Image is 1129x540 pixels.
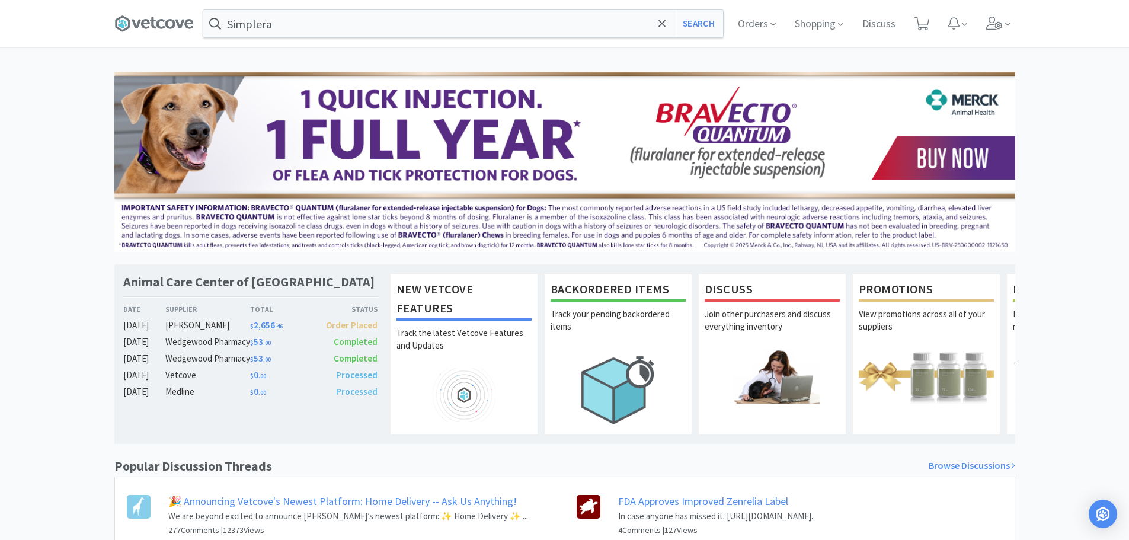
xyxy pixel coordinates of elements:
[165,385,250,399] div: Medline
[123,352,378,366] a: [DATE]Wedgewood Pharmacy$53.00Completed
[165,303,250,315] div: Supplier
[674,10,723,37] button: Search
[250,322,254,330] span: $
[551,349,686,430] img: hero_backorders.png
[551,280,686,302] h1: Backordered Items
[618,509,815,523] p: In case anyone has missed it. [URL][DOMAIN_NAME]..
[705,308,840,349] p: Join other purchasers and discuss everything inventory
[123,352,166,366] div: [DATE]
[114,72,1015,252] img: 3ffb5edee65b4d9ab6d7b0afa510b01f.jpg
[250,319,283,331] span: 2,656
[314,303,378,315] div: Status
[165,335,250,349] div: Wedgewood Pharmacy
[258,389,266,397] span: . 00
[123,318,378,333] a: [DATE][PERSON_NAME]$2,656.46Order Placed
[165,352,250,366] div: Wedgewood Pharmacy
[859,280,994,302] h1: Promotions
[168,509,528,523] p: We are beyond excited to announce [PERSON_NAME]’s newest platform: ✨ Home Delivery ✨ ...
[250,369,266,381] span: 0
[123,303,166,315] div: Date
[123,335,378,349] a: [DATE]Wedgewood Pharmacy$53.00Completed
[396,327,532,368] p: Track the latest Vetcove Features and Updates
[618,523,815,536] h6: 4 Comments | 127 Views
[123,385,378,399] a: [DATE]Medline$0.00Processed
[618,494,788,508] a: FDA Approves Improved Zenrelia Label
[250,303,314,315] div: Total
[334,353,378,364] span: Completed
[168,494,517,508] a: 🎉 Announcing Vetcove's Newest Platform: Home Delivery -- Ask Us Anything!
[390,273,538,434] a: New Vetcove FeaturesTrack the latest Vetcove Features and Updates
[250,353,271,364] span: 53
[165,318,250,333] div: [PERSON_NAME]
[250,389,254,397] span: $
[203,10,723,37] input: Search by item, sku, manufacturer, ingredient, size...
[123,368,378,382] a: [DATE]Vetcove$0.00Processed
[396,280,532,321] h1: New Vetcove Features
[551,308,686,349] p: Track your pending backordered items
[123,318,166,333] div: [DATE]
[929,458,1015,474] a: Browse Discussions
[858,19,900,30] a: Discuss
[852,273,1000,434] a: PromotionsView promotions across all of your suppliers
[168,523,528,536] h6: 277 Comments | 12373 Views
[705,280,840,302] h1: Discuss
[250,386,266,397] span: 0
[275,322,283,330] span: . 46
[705,349,840,403] img: hero_discuss.png
[336,369,378,381] span: Processed
[336,386,378,397] span: Processed
[544,273,692,434] a: Backordered ItemsTrack your pending backordered items
[165,368,250,382] div: Vetcove
[396,368,532,422] img: hero_feature_roadmap.png
[258,372,266,380] span: . 00
[859,349,994,403] img: hero_promotions.png
[250,372,254,380] span: $
[123,385,166,399] div: [DATE]
[1089,500,1117,528] div: Open Intercom Messenger
[326,319,378,331] span: Order Placed
[250,339,254,347] span: $
[263,356,271,363] span: . 00
[263,339,271,347] span: . 00
[250,336,271,347] span: 53
[334,336,378,347] span: Completed
[859,308,994,349] p: View promotions across all of your suppliers
[123,368,166,382] div: [DATE]
[114,456,272,477] h1: Popular Discussion Threads
[250,356,254,363] span: $
[698,273,846,434] a: DiscussJoin other purchasers and discuss everything inventory
[123,335,166,349] div: [DATE]
[123,273,375,290] h1: Animal Care Center of [GEOGRAPHIC_DATA]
